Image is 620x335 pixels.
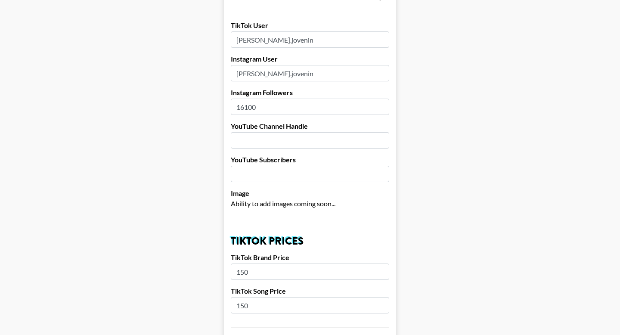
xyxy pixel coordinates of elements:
[231,236,389,246] h2: TikTok Prices
[231,88,389,97] label: Instagram Followers
[231,122,389,130] label: YouTube Channel Handle
[231,253,389,262] label: TikTok Brand Price
[231,189,389,198] label: Image
[231,199,335,208] span: Ability to add images coming soon...
[231,155,389,164] label: YouTube Subscribers
[231,55,389,63] label: Instagram User
[231,287,389,295] label: TikTok Song Price
[231,21,389,30] label: TikTok User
